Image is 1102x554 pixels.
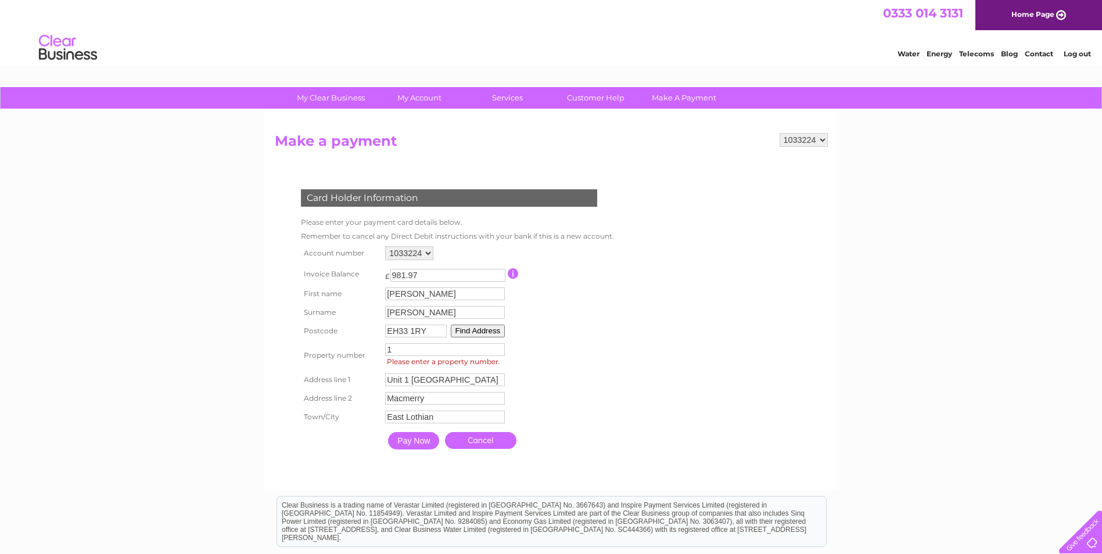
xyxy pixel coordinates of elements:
th: Address line 2 [298,389,383,408]
a: Telecoms [959,49,994,58]
th: Address line 1 [298,370,383,389]
div: Clear Business is a trading name of Verastar Limited (registered in [GEOGRAPHIC_DATA] No. 3667643... [277,6,826,56]
th: Town/City [298,408,383,426]
a: My Account [371,87,467,109]
a: Energy [927,49,952,58]
a: Contact [1025,49,1053,58]
a: Services [460,87,555,109]
a: 0333 014 3131 [883,6,963,20]
th: Account number [298,243,383,263]
input: Pay Now [388,432,439,449]
img: logo.png [38,30,98,66]
span: Please enter a property number. [385,356,508,368]
a: Make A Payment [636,87,732,109]
a: Blog [1001,49,1018,58]
th: First name [298,285,383,303]
th: Postcode [298,322,383,340]
th: Surname [298,303,383,322]
a: Log out [1064,49,1091,58]
td: £ [385,266,390,280]
th: Property number [298,340,383,370]
input: Information [508,268,519,279]
h2: Make a payment [275,133,828,155]
button: Find Address [451,325,505,337]
a: Cancel [445,432,516,449]
th: Invoice Balance [298,263,383,285]
td: Please enter your payment card details below. [298,215,617,229]
a: Water [898,49,920,58]
a: My Clear Business [283,87,379,109]
div: Card Holder Information [301,189,597,207]
a: Customer Help [548,87,644,109]
td: Remember to cancel any Direct Debit instructions with your bank if this is a new account. [298,229,617,243]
